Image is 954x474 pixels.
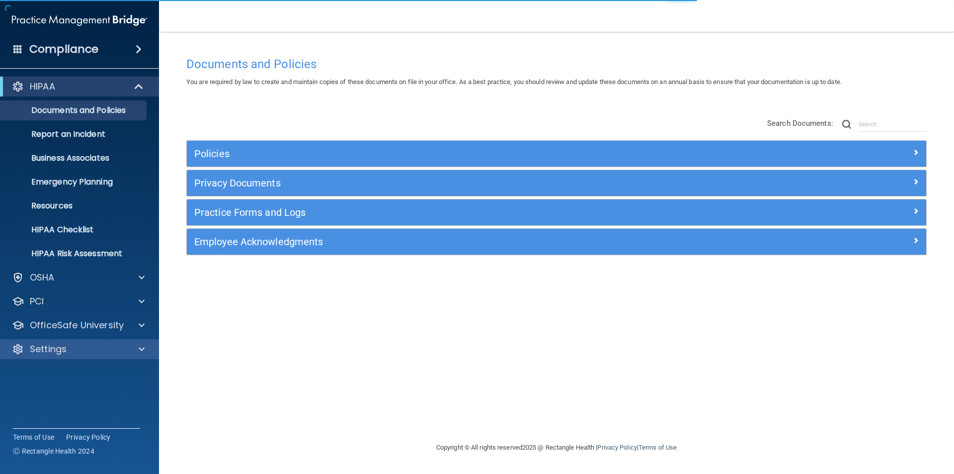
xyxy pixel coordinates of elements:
a: Privacy Documents [194,175,919,191]
p: OfficeSafe University [30,319,124,331]
p: OSHA [30,272,55,284]
div: Copyright © All rights reserved 2025 @ Rectangle Health | | [375,432,738,464]
p: Emergency Planning [6,177,142,187]
p: HIPAA Risk Assessment [6,249,142,259]
span: Search Documents: [767,119,833,128]
a: Privacy Policy [66,432,111,442]
a: HIPAA [12,81,144,93]
a: OSHA [12,272,145,284]
p: HIPAA [30,81,55,93]
a: Terms of Use [13,432,54,442]
a: Privacy Policy [597,444,636,451]
a: Policies [194,146,919,162]
p: Documents and Policies [6,105,142,115]
p: Settings [30,343,67,355]
p: HIPAA Checklist [6,225,142,235]
input: Search [859,117,927,132]
span: You are required by law to create and maintain copies of these documents on file in your office. ... [186,78,842,86]
span: Ⓒ Rectangle Health 2024 [13,446,94,456]
iframe: Drift Widget Chat Controller [782,403,942,443]
p: Business Associates [6,153,142,163]
p: Resources [6,201,142,211]
a: Employee Acknowledgments [194,234,919,250]
h5: Privacy Documents [194,178,734,189]
a: PCI [12,295,145,307]
h4: Documents and Policies [186,58,927,71]
p: Report an Incident [6,129,142,139]
h5: Practice Forms and Logs [194,207,734,218]
img: ic-search.3b580494.png [842,120,851,129]
a: OfficeSafe University [12,319,145,331]
a: Settings [12,343,145,355]
a: Terms of Use [638,444,677,451]
img: PMB logo [12,10,147,30]
p: PCI [30,295,44,307]
h4: Compliance [29,42,98,56]
h5: Policies [194,148,734,159]
a: Practice Forms and Logs [194,204,919,220]
h5: Employee Acknowledgments [194,236,734,247]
